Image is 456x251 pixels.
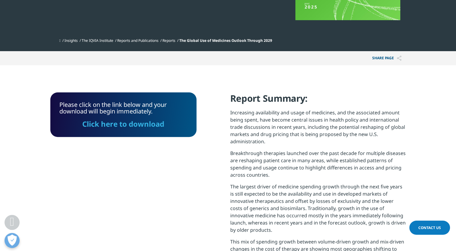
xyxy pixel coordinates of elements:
a: The IQVIA Institute [82,38,113,43]
h4: Report Summary: [230,92,406,109]
p: The largest driver of medicine spending growth through the next five years is still expected to b... [230,183,406,238]
img: Share PAGE [397,56,401,61]
p: Share PAGE [368,51,406,65]
button: Share PAGEShare PAGE [368,51,406,65]
span: The Global Use of Medicines Outlook Through 2029 [179,38,272,43]
div: Please click on the link below and your download will begin immediately. [59,101,187,128]
a: Insights [64,38,78,43]
span: Contact Us [418,225,441,230]
a: Click here to download [82,119,164,129]
p: Increasing availability and usage of medicines, and the associated amount being spent, have becom... [230,109,406,150]
a: Reports and Publications [117,38,159,43]
p: Breakthrough therapies launched over the past decade for multiple diseases are reshaping patient ... [230,150,406,183]
a: Reports [162,38,175,43]
button: Öppna preferenser [5,233,20,248]
a: Contact Us [409,221,450,235]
